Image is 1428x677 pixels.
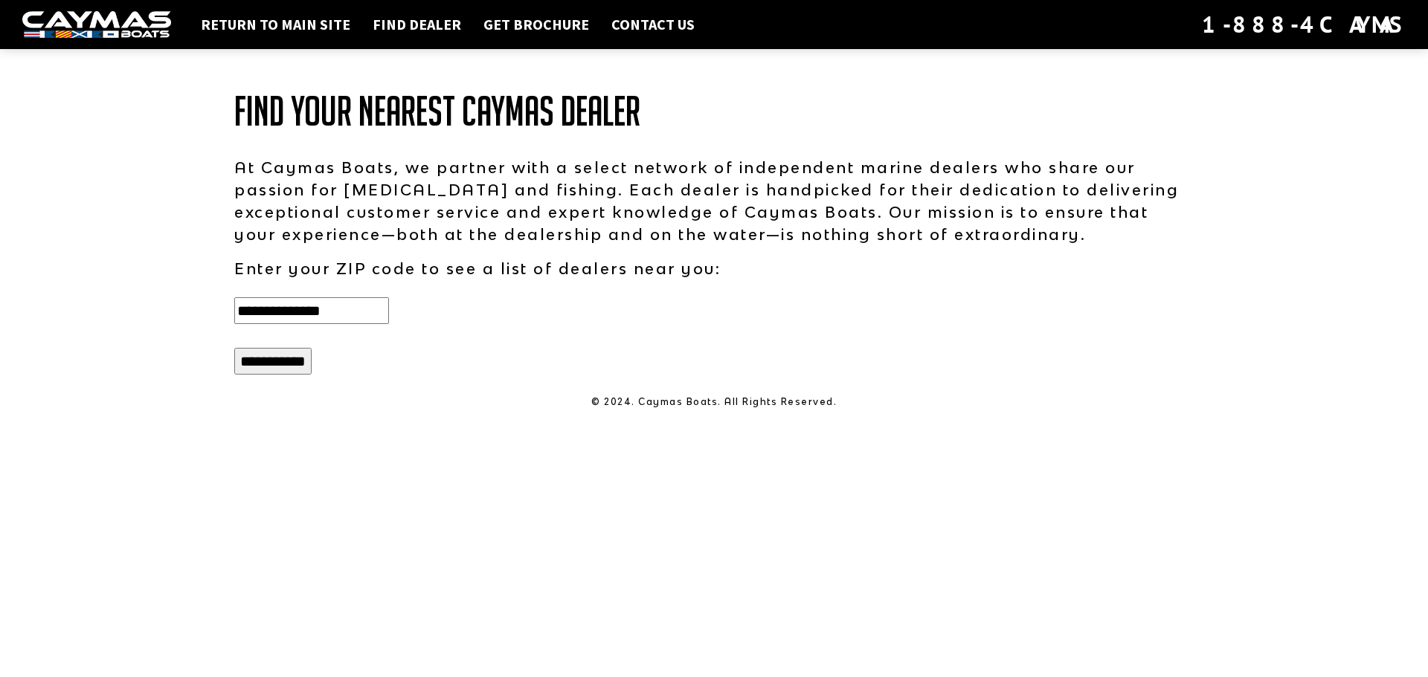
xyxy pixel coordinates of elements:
[476,15,596,34] a: Get Brochure
[234,395,1194,409] p: © 2024. Caymas Boats. All Rights Reserved.
[22,11,171,39] img: white-logo-c9c8dbefe5ff5ceceb0f0178aa75bf4bb51f6bca0971e226c86eb53dfe498488.png
[193,15,358,34] a: Return to main site
[234,89,1194,134] h1: Find Your Nearest Caymas Dealer
[234,156,1194,245] p: At Caymas Boats, we partner with a select network of independent marine dealers who share our pas...
[1202,8,1406,41] div: 1-888-4CAYMAS
[604,15,702,34] a: Contact Us
[365,15,469,34] a: Find Dealer
[234,257,1194,279] p: Enter your ZIP code to see a list of dealers near you:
